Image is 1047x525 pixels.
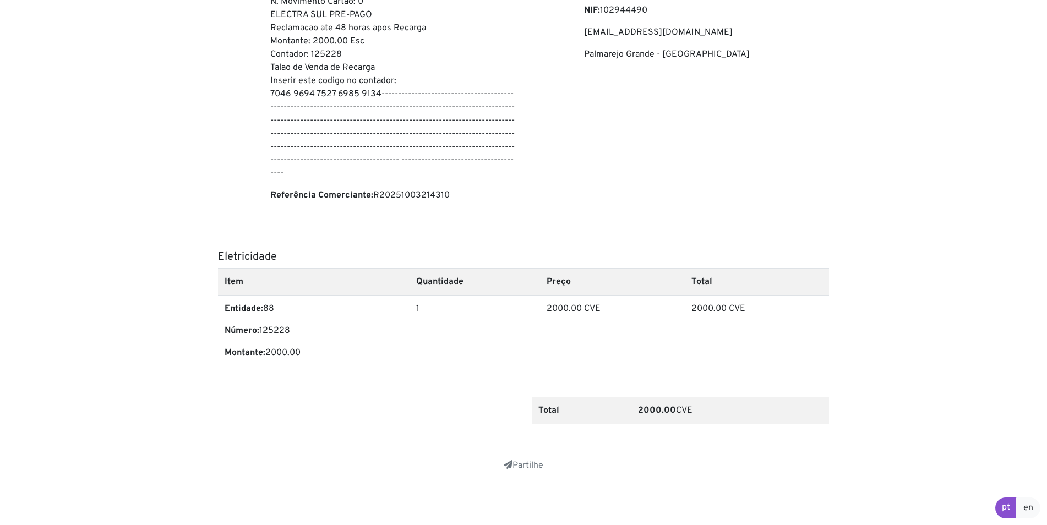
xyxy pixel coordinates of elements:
b: NIF: [584,5,600,16]
p: Palmarejo Grande - [GEOGRAPHIC_DATA] [584,48,829,61]
p: R20251003214310 [270,189,515,202]
a: en [1016,497,1040,518]
a: pt [995,497,1017,518]
td: 2000.00 CVE [540,295,684,375]
td: 2000.00 CVE [685,295,829,375]
b: Referência Comerciante: [270,190,373,201]
th: Total [532,397,631,424]
b: Número: [225,325,259,336]
th: Item [218,268,410,295]
th: Preço [540,268,684,295]
p: 2000.00 [225,346,403,359]
b: 2000.00 [638,405,676,416]
p: 102944490 [584,4,829,17]
b: Montante: [225,347,265,358]
p: 125228 [225,324,403,337]
a: Partilhe [504,460,543,471]
b: Entidade: [225,303,263,314]
p: [EMAIL_ADDRESS][DOMAIN_NAME] [584,26,829,39]
th: Total [685,268,829,295]
td: 1 [410,295,540,375]
td: CVE [631,397,829,424]
h5: Eletricidade [218,250,829,264]
th: Quantidade [410,268,540,295]
p: 88 [225,302,403,315]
